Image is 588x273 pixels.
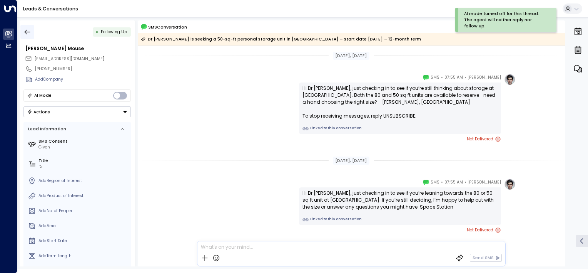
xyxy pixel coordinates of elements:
[96,27,99,37] div: •
[38,238,129,244] div: AddStart Date
[464,74,466,81] span: •
[38,164,129,170] div: Dr
[141,35,421,43] div: Dr [PERSON_NAME] is seeking a 50-sq-ft personal storage unit in [GEOGRAPHIC_DATA] – start date [D...
[333,52,369,60] div: [DATE], [DATE]
[34,92,52,99] div: AI Mode
[468,74,501,81] span: [PERSON_NAME]
[444,74,463,81] span: 07:55 AM
[302,126,498,132] a: Linked to this conversation
[35,56,104,62] span: mouse@hotmail.com
[441,74,443,81] span: •
[467,226,501,234] span: Not Delivered
[27,109,50,115] div: Actions
[431,179,439,186] span: SMS
[23,106,131,117] button: Actions
[38,144,129,150] div: Given
[38,138,129,145] label: SMS Consent
[148,24,187,30] span: SMS Conversation
[333,157,369,165] div: [DATE], [DATE]
[38,223,129,229] div: AddArea
[441,179,443,186] span: •
[35,56,104,62] span: [EMAIL_ADDRESS][DOMAIN_NAME]
[504,179,516,190] img: profile-logo.png
[302,217,498,223] a: Linked to this conversation
[444,179,463,186] span: 07:55 AM
[467,135,501,143] span: Not Delivered
[35,76,131,83] div: AddCompany
[302,190,498,211] div: Hi Dr [PERSON_NAME], just checking in to see if you’re leaning towards the 80 or 50 sq ft unit at...
[101,29,127,35] span: Following Up
[38,253,129,259] div: AddTerm Length
[25,45,131,52] div: [PERSON_NAME] Mouse
[23,106,131,117] div: Button group with a nested menu
[38,178,129,184] div: AddRegion of Interest
[38,158,129,164] label: Title
[464,11,545,29] div: AI mode turned off for this thread. The agent will neither reply nor follow up.
[38,208,129,214] div: AddNo. of People
[431,74,439,81] span: SMS
[504,74,516,85] img: profile-logo.png
[38,193,129,199] div: AddProduct of Interest
[35,66,131,72] div: [PHONE_NUMBER]
[468,179,501,186] span: [PERSON_NAME]
[464,179,466,186] span: •
[23,5,78,12] a: Leads & Conversations
[302,85,498,120] div: Hi Dr [PERSON_NAME], just checking in to see if you’re still thinking about storage at [GEOGRAPHI...
[26,126,66,132] div: Lead Information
